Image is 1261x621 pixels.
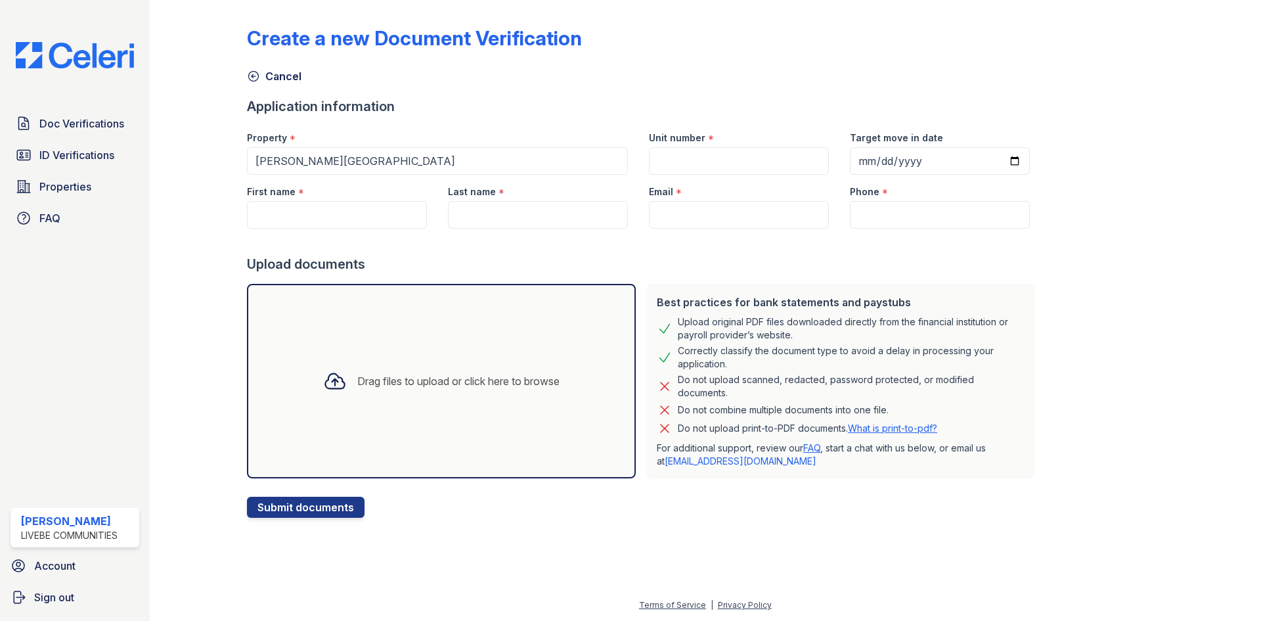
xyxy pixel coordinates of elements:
[247,26,582,50] div: Create a new Document Verification
[34,558,76,574] span: Account
[247,68,301,84] a: Cancel
[649,131,705,145] label: Unit number
[11,110,139,137] a: Doc Verifications
[247,97,1040,116] div: Application information
[711,600,713,610] div: |
[803,442,820,453] a: FAQ
[639,600,706,610] a: Terms of Service
[678,344,1025,371] div: Correctly classify the document type to avoid a delay in processing your application.
[21,513,118,529] div: [PERSON_NAME]
[448,185,496,198] label: Last name
[21,529,118,542] div: LiveBe Communities
[247,497,365,518] button: Submit documents
[39,210,60,226] span: FAQ
[665,455,816,467] a: [EMAIL_ADDRESS][DOMAIN_NAME]
[657,294,1025,310] div: Best practices for bank statements and paystubs
[5,584,144,610] a: Sign out
[5,42,144,68] img: CE_Logo_Blue-a8612792a0a2168367f1c8372b55b34899dd931a85d93a1a3d3e32e68fde9ad4.png
[5,553,144,579] a: Account
[247,255,1040,273] div: Upload documents
[678,373,1025,400] div: Do not upload scanned, redacted, password protected, or modified documents.
[678,315,1025,342] div: Upload original PDF files downloaded directly from the financial institution or payroll provider’...
[247,131,287,145] label: Property
[657,442,1025,468] p: For additional support, review our , start a chat with us below, or email us at
[39,147,114,163] span: ID Verifications
[678,402,889,418] div: Do not combine multiple documents into one file.
[848,423,937,434] a: What is print-to-pdf?
[34,589,74,605] span: Sign out
[850,185,879,198] label: Phone
[39,179,91,195] span: Properties
[11,142,139,168] a: ID Verifications
[39,116,124,131] span: Doc Verifications
[678,422,937,435] p: Do not upload print-to-PDF documents.
[247,185,296,198] label: First name
[11,173,139,200] a: Properties
[11,205,139,231] a: FAQ
[850,131,943,145] label: Target move in date
[718,600,772,610] a: Privacy Policy
[357,373,560,389] div: Drag files to upload or click here to browse
[649,185,673,198] label: Email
